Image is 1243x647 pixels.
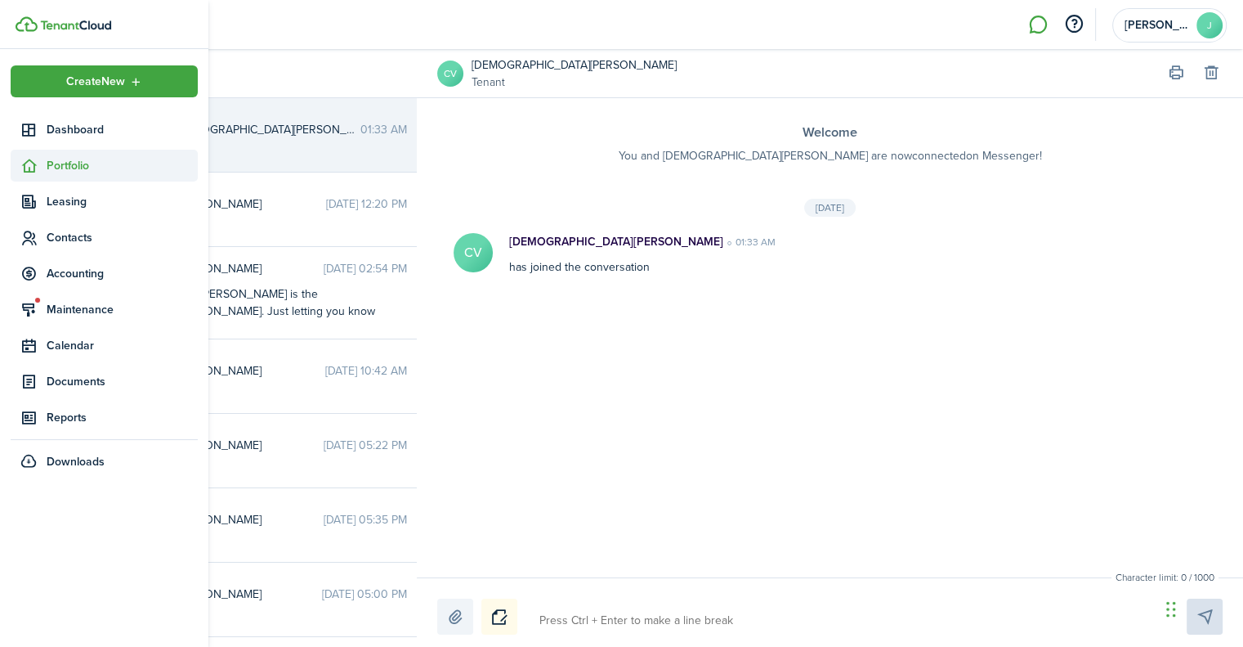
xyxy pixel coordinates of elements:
[16,16,38,32] img: TenantCloud
[324,511,407,528] time: [DATE] 05:35 PM
[175,195,326,213] span: Alyssa Debus
[47,409,198,426] span: Reports
[322,586,407,603] time: [DATE] 05:00 PM
[1200,62,1223,85] button: Delete
[1111,570,1218,585] small: Character limit: 0 / 1000
[47,121,198,138] span: Dashboard
[1125,20,1190,31] span: Jeremy
[804,199,856,217] div: [DATE]
[325,362,407,380] time: [DATE] 10:42 AM
[481,599,517,635] button: Notice
[47,157,198,174] span: Portfolio
[449,147,1210,164] p: You and [DEMOGRAPHIC_DATA][PERSON_NAME] are now connected on Messenger!
[723,235,776,249] time: 01:33 AM
[47,265,198,282] span: Accounting
[47,373,198,390] span: Documents
[449,123,1210,143] h3: Welcome
[472,56,677,74] a: [DEMOGRAPHIC_DATA][PERSON_NAME]
[47,301,198,318] span: Maintenance
[175,285,379,423] div: Hey, [PERSON_NAME] is the [PERSON_NAME]. Just letting you know that I might not have. It's a whol...
[40,20,111,30] img: TenantCloud
[11,65,198,97] button: Open menu
[47,453,105,470] span: Downloads
[472,74,677,91] a: Tenant
[454,233,493,272] avatar-text: CV
[11,114,198,146] a: Dashboard
[105,49,420,97] input: search
[47,337,198,354] span: Calendar
[175,511,324,528] span: Chayce Stanley
[437,61,463,87] a: CV
[175,260,324,277] span: Juan Bernal
[324,260,407,277] time: [DATE] 02:54 PM
[326,195,407,213] time: [DATE] 12:20 PM
[175,121,360,138] span: Christian Vest
[1060,11,1088,38] button: Open resource center
[47,193,198,210] span: Leasing
[360,121,407,138] time: 01:33 AM
[1196,12,1223,38] avatar-text: J
[175,362,325,380] span: Anthony Lasco
[509,233,723,250] p: [DEMOGRAPHIC_DATA][PERSON_NAME]
[175,586,322,603] span: Bob Neill
[1166,585,1176,634] div: Drag
[324,437,407,454] time: [DATE] 05:22 PM
[47,229,198,246] span: Contacts
[66,76,125,88] span: Create New
[175,437,324,454] span: Samantha Lancaster
[493,233,1085,276] div: has joined the conversation
[1161,568,1243,647] iframe: Chat Widget
[1165,62,1187,85] button: Print
[11,402,198,434] a: Reports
